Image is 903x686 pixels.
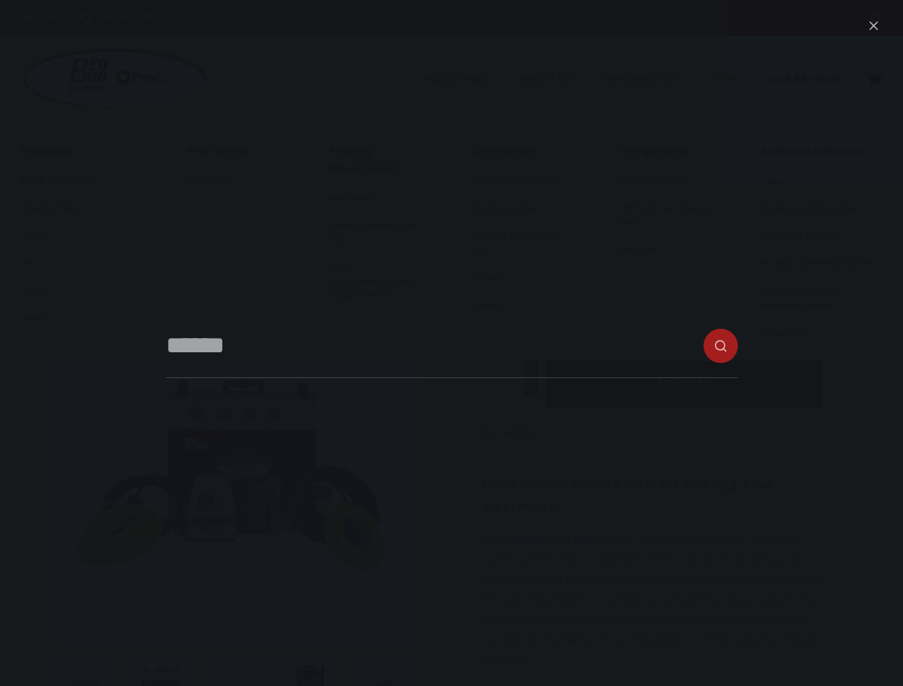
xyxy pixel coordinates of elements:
a: About Us [510,36,595,121]
a: Schools [473,292,573,319]
a: Inns [21,250,143,277]
button: Open LiveChat chat widget [11,6,54,49]
span: $ [483,424,490,439]
a: Extended Stays [21,195,143,222]
a: City Transportation [616,167,716,194]
a: Motels [21,306,143,333]
button: Search [871,13,882,24]
a: Bed & Breakfasts [21,167,143,194]
a: Airbnb, [GEOGRAPHIC_DATA], Vacation Homes [330,254,430,309]
a: Lodge [21,278,143,305]
a: Shop [700,36,760,121]
a: Information [596,36,700,121]
a: Government [473,136,573,166]
span: $ [539,426,546,437]
a: Military [473,264,573,292]
a: Hotels [21,222,143,249]
a: Industries [415,36,510,121]
a: OTR Trucks with Sleeper Cabs [616,195,716,237]
a: Camps [760,167,882,194]
a: Additional Industries [760,136,882,166]
bdi: 3,067.00 [539,426,586,437]
a: Nursing Homes and Retirement Homes [760,278,882,319]
strong: Used in over 4,000 hotels for bed bug heat treatment! [483,477,774,514]
nav: Primary [415,36,851,121]
a: Housing Authority and HUD [473,222,573,264]
a: Colleges and Universities [760,195,882,222]
img: Prevsol/Bed Bug Heat Doctor [21,47,209,111]
button: Add to cart [546,357,822,407]
a: Our Reviews [760,36,851,121]
a: First Responders [473,195,573,222]
a: Residential [760,320,882,347]
a: Apartments [330,185,430,212]
a: Hospitality [21,136,143,166]
bdi: 2,549.00 [483,424,536,439]
a: Ride Share [616,237,716,264]
a: Transportation [616,136,716,166]
a: Correctional Facilities [473,167,573,194]
a: Shelters & Missions [760,222,882,249]
a: Pest Control [187,167,287,194]
a: Property Management [330,136,430,184]
a: Pest Control [187,136,287,166]
a: Hospitals & Medical Facilities [760,250,882,277]
input: Product quantity [483,357,538,396]
a: Housing Authority and HUD [330,212,430,254]
p: The BBHD12 Bed Bug Heater is the best bed bug heater for hotels and motels in [GEOGRAPHIC_DATA]. ... [483,529,822,669]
